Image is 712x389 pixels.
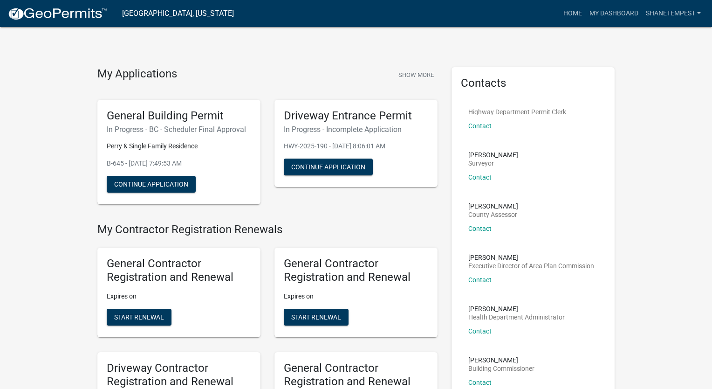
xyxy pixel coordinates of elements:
[468,306,565,312] p: [PERSON_NAME]
[291,313,341,320] span: Start Renewal
[97,223,438,236] h4: My Contractor Registration Renewals
[107,159,251,168] p: B-645 - [DATE] 7:49:53 AM
[468,174,492,181] a: Contact
[395,67,438,83] button: Show More
[468,357,534,363] p: [PERSON_NAME]
[97,67,177,81] h4: My Applications
[468,314,565,320] p: Health Department Administrator
[468,263,594,269] p: Executive Director of Area Plan Commission
[107,309,171,326] button: Start Renewal
[107,125,251,134] h6: In Progress - BC - Scheduler Final Approval
[284,309,349,326] button: Start Renewal
[586,5,642,22] a: My Dashboard
[468,276,492,284] a: Contact
[284,125,428,134] h6: In Progress - Incomplete Application
[107,109,251,123] h5: General Building Permit
[284,159,373,175] button: Continue Application
[468,379,492,386] a: Contact
[468,211,518,218] p: County Assessor
[284,292,428,301] p: Expires on
[468,327,492,335] a: Contact
[284,257,428,284] h5: General Contractor Registration and Renewal
[642,5,705,22] a: shanetempest
[284,361,428,389] h5: General Contractor Registration and Renewal
[468,160,518,167] p: Surveyor
[107,292,251,301] p: Expires on
[107,176,196,193] button: Continue Application
[107,361,251,389] h5: Driveway Contractor Registration and Renewal
[468,254,594,261] p: [PERSON_NAME]
[122,6,234,21] a: [GEOGRAPHIC_DATA], [US_STATE]
[468,152,518,158] p: [PERSON_NAME]
[114,313,164,320] span: Start Renewal
[107,141,251,151] p: Perry & Single Family Residence
[468,122,492,130] a: Contact
[468,203,518,209] p: [PERSON_NAME]
[468,365,534,372] p: Building Commissioner
[560,5,586,22] a: Home
[284,109,428,123] h5: Driveway Entrance Permit
[468,109,566,115] p: Highway Department Permit Clerk
[461,76,605,90] h5: Contacts
[107,257,251,284] h5: General Contractor Registration and Renewal
[468,225,492,232] a: Contact
[284,141,428,151] p: HWY-2025-190 - [DATE] 8:06:01 AM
